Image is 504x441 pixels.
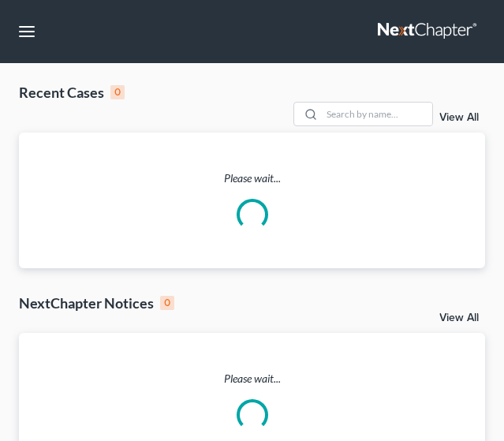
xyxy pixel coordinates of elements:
[322,103,432,125] input: Search by name...
[110,85,125,99] div: 0
[19,371,485,387] p: Please wait...
[160,296,174,310] div: 0
[19,170,485,186] p: Please wait...
[439,112,479,123] a: View All
[19,83,125,102] div: Recent Cases
[19,293,174,312] div: NextChapter Notices
[439,312,479,323] a: View All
